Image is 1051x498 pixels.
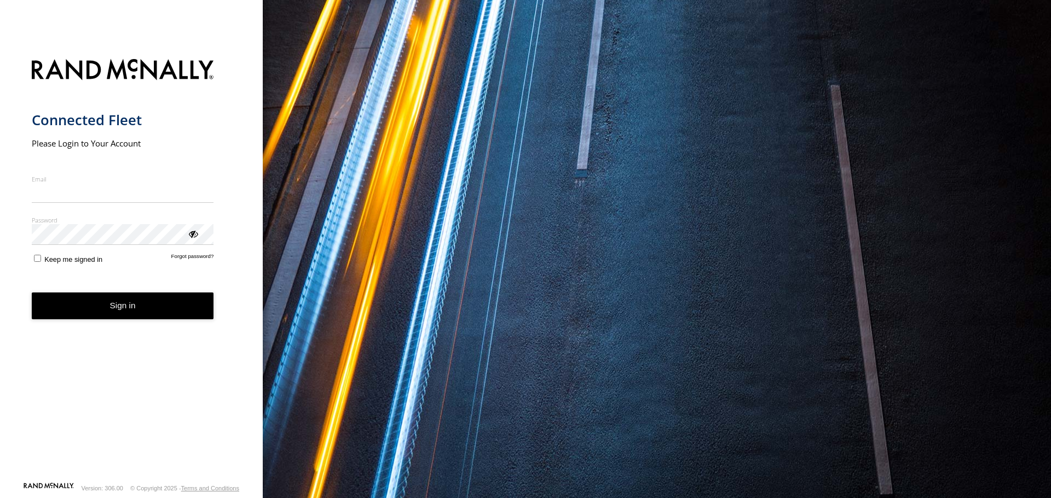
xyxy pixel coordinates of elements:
div: © Copyright 2025 - [130,485,239,491]
label: Email [32,175,214,183]
label: Password [32,216,214,224]
a: Visit our Website [24,483,74,494]
button: Sign in [32,292,214,319]
input: Keep me signed in [34,255,41,262]
form: main [32,52,232,482]
a: Forgot password? [171,253,214,263]
div: ViewPassword [187,228,198,239]
h2: Please Login to Your Account [32,138,214,149]
div: Version: 306.00 [82,485,123,491]
img: Rand McNally [32,57,214,85]
a: Terms and Conditions [181,485,239,491]
h1: Connected Fleet [32,111,214,129]
span: Keep me signed in [44,255,102,263]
